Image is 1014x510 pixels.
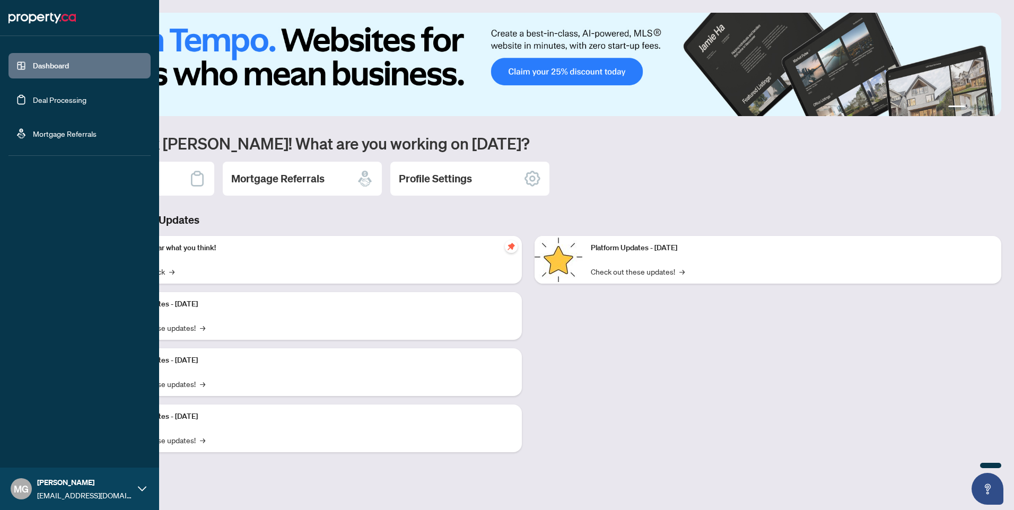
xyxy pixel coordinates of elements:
a: Dashboard [33,61,69,71]
span: → [679,266,685,277]
img: Slide 0 [55,13,1001,116]
img: logo [8,10,76,27]
a: Check out these updates!→ [591,266,685,277]
a: Deal Processing [33,95,86,104]
span: [EMAIL_ADDRESS][DOMAIN_NAME] [37,489,133,501]
h2: Profile Settings [399,171,472,186]
span: → [169,266,174,277]
a: Mortgage Referrals [33,129,97,138]
p: Platform Updates - [DATE] [591,242,993,254]
span: MG [14,481,29,496]
h1: Welcome back [PERSON_NAME]! What are you working on [DATE]? [55,133,1001,153]
button: 1 [948,105,965,110]
button: 3 [978,105,982,110]
span: pushpin [505,240,518,253]
img: Platform Updates - June 23, 2025 [535,236,582,284]
span: → [200,322,205,333]
p: Platform Updates - [DATE] [111,411,513,423]
button: 2 [969,105,974,110]
button: 4 [986,105,991,110]
p: Platform Updates - [DATE] [111,298,513,310]
button: Open asap [972,473,1003,505]
span: → [200,378,205,390]
span: → [200,434,205,446]
p: Platform Updates - [DATE] [111,355,513,366]
span: [PERSON_NAME] [37,477,133,488]
h2: Mortgage Referrals [231,171,325,186]
p: We want to hear what you think! [111,242,513,254]
h3: Brokerage & Industry Updates [55,213,1001,227]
